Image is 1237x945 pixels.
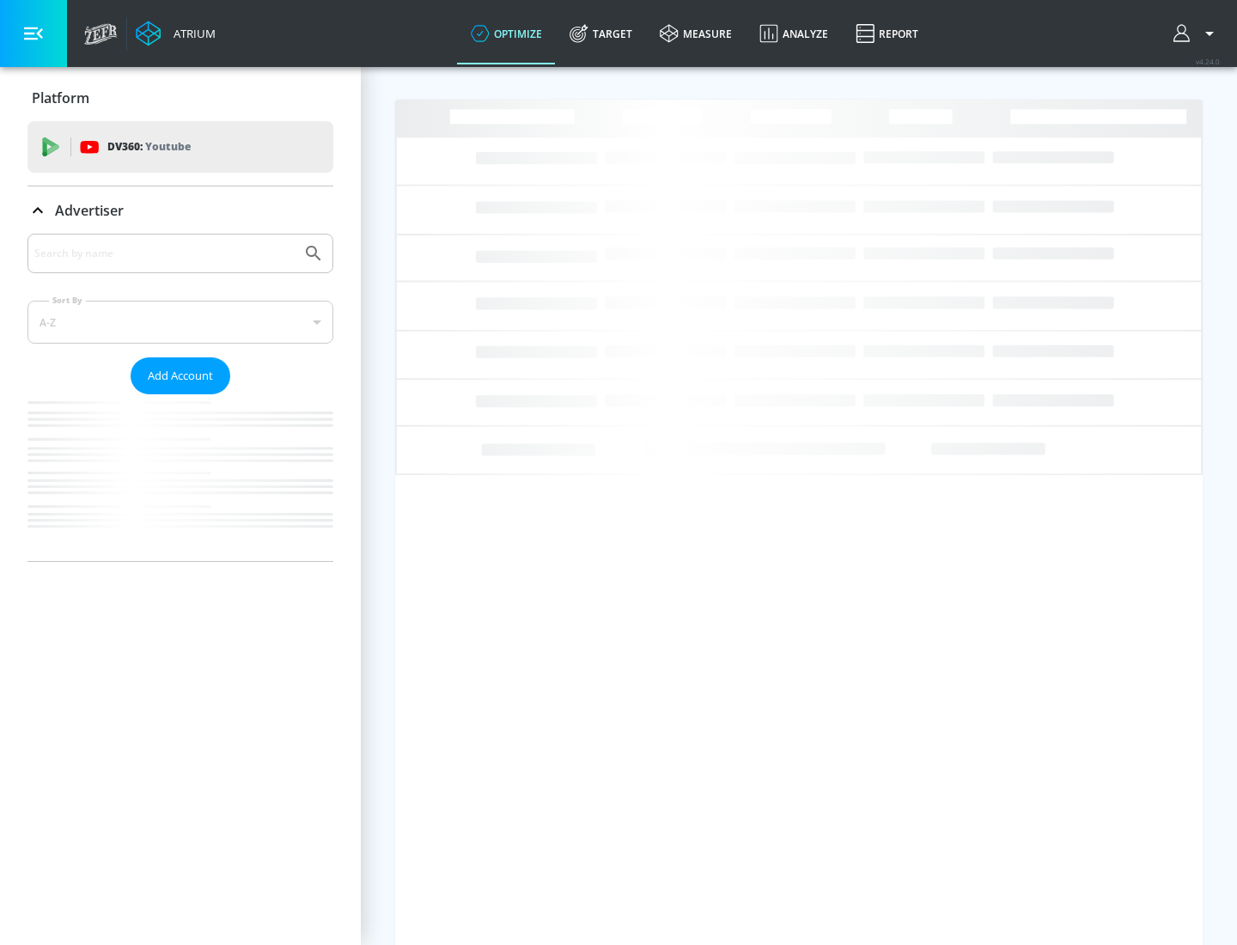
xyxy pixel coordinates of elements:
span: Add Account [148,366,213,386]
div: A-Z [27,301,333,344]
a: Target [556,3,646,64]
p: Platform [32,88,89,107]
a: measure [646,3,746,64]
span: v 4.24.0 [1196,57,1220,66]
a: Analyze [746,3,842,64]
input: Search by name [34,242,295,265]
button: Add Account [131,357,230,394]
a: Report [842,3,932,64]
nav: list of Advertiser [27,394,333,561]
div: Atrium [167,26,216,41]
p: Youtube [145,137,191,155]
div: Advertiser [27,186,333,235]
a: Atrium [136,21,216,46]
div: DV360: Youtube [27,121,333,173]
div: Advertiser [27,234,333,561]
p: Advertiser [55,201,124,220]
p: DV360: [107,137,191,156]
label: Sort By [49,295,86,306]
div: Platform [27,74,333,122]
a: optimize [457,3,556,64]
